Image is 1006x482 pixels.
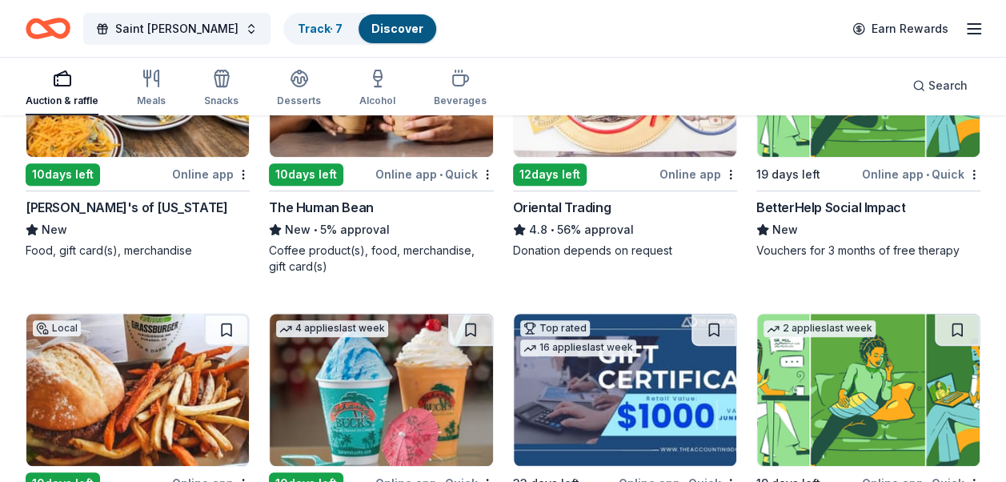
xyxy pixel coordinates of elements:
[42,220,67,239] span: New
[204,94,238,107] div: Snacks
[756,165,820,184] div: 19 days left
[520,339,636,356] div: 16 applies last week
[513,243,737,259] div: Donation depends on request
[513,220,737,239] div: 56% approval
[659,164,737,184] div: Online app
[269,163,343,186] div: 10 days left
[514,314,736,466] img: Image for The Accounting Doctor
[269,220,493,239] div: 5% approval
[26,4,250,259] a: Image for Sadie's of New MexicoLocal10days leftOnline app[PERSON_NAME]'s of [US_STATE]NewFood, gi...
[928,76,968,95] span: Search
[298,22,343,35] a: Track· 7
[33,320,81,336] div: Local
[434,94,487,107] div: Beverages
[900,70,980,102] button: Search
[285,220,311,239] span: New
[137,62,166,115] button: Meals
[843,14,958,43] a: Earn Rewards
[862,164,980,184] div: Online app Quick
[26,243,250,259] div: Food, gift card(s), merchandise
[513,163,587,186] div: 12 days left
[314,223,318,236] span: •
[26,62,98,115] button: Auction & raffle
[26,94,98,107] div: Auction & raffle
[756,4,980,259] a: Image for BetterHelp Social Impact30 applieslast week19 days leftOnline app•QuickBetterHelp Socia...
[764,320,876,337] div: 2 applies last week
[513,4,737,259] a: Image for Oriental TradingTop rated10 applieslast week12days leftOnline appOriental Trading4.8•56...
[520,320,590,336] div: Top rated
[926,168,929,181] span: •
[283,13,438,45] button: Track· 7Discover
[277,94,321,107] div: Desserts
[26,163,100,186] div: 10 days left
[529,220,547,239] span: 4.8
[26,10,70,47] a: Home
[277,62,321,115] button: Desserts
[513,198,611,217] div: Oriental Trading
[276,320,388,337] div: 4 applies last week
[270,314,492,466] img: Image for Bahama Buck's
[756,198,905,217] div: BetterHelp Social Impact
[757,314,980,466] img: Image for BetterHelp
[371,22,423,35] a: Discover
[756,243,980,259] div: Vouchers for 3 months of free therapy
[269,243,493,275] div: Coffee product(s), food, merchandise, gift card(s)
[269,4,493,275] a: Image for The Human Bean1 applylast week10days leftOnline app•QuickThe Human BeanNew•5% approvalC...
[434,62,487,115] button: Beverages
[359,62,395,115] button: Alcohol
[137,94,166,107] div: Meals
[115,19,238,38] span: Saint [PERSON_NAME]
[269,198,373,217] div: The Human Bean
[359,94,395,107] div: Alcohol
[26,314,249,466] img: Image for Grassburger
[375,164,494,184] div: Online app Quick
[550,223,554,236] span: •
[439,168,443,181] span: •
[83,13,271,45] button: Saint [PERSON_NAME]
[26,198,227,217] div: [PERSON_NAME]'s of [US_STATE]
[204,62,238,115] button: Snacks
[772,220,798,239] span: New
[172,164,250,184] div: Online app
